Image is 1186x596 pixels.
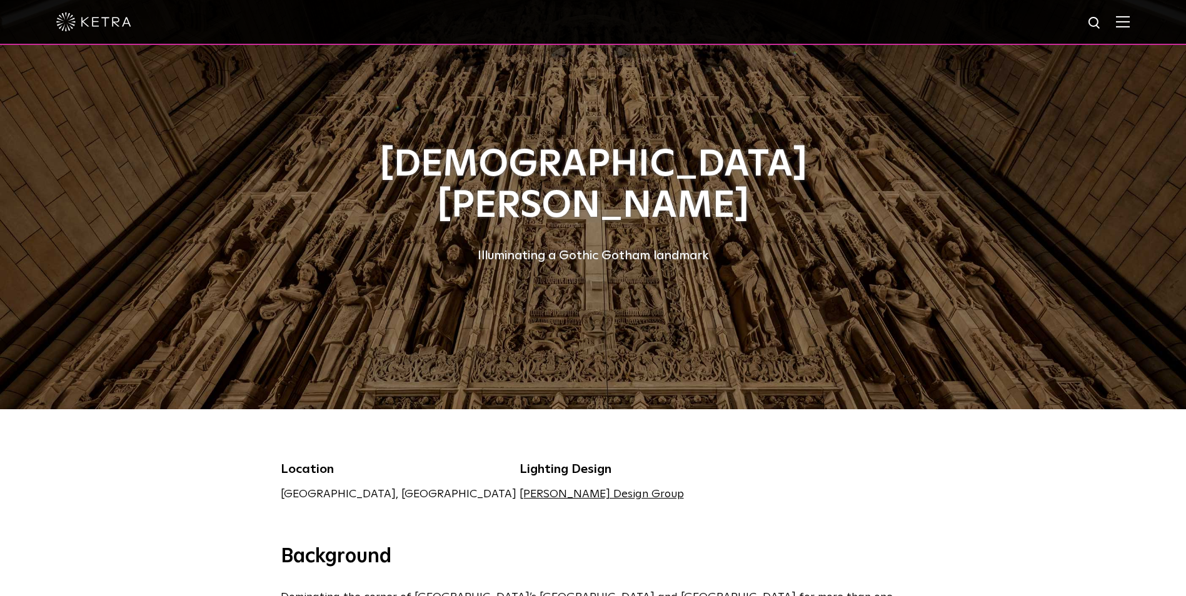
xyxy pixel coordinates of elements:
[281,485,516,504] p: [GEOGRAPHIC_DATA], [GEOGRAPHIC_DATA]
[281,144,906,227] h1: [DEMOGRAPHIC_DATA][PERSON_NAME]
[1087,16,1103,31] img: search icon
[520,459,684,479] h5: Lighting Design
[281,459,516,479] h5: Location
[56,12,131,31] img: ketra-logo-2019-white
[281,544,906,570] h3: Background
[1116,16,1130,27] img: Hamburger%20Nav.svg
[281,246,906,266] div: Illuminating a Gothic Gotham landmark
[520,489,684,500] a: [PERSON_NAME] Design Group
